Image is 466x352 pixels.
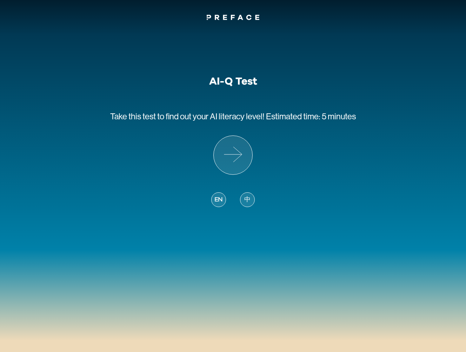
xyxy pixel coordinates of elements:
[244,195,251,205] span: 中
[166,112,265,121] span: find out your AI literacy level!
[209,75,257,88] h1: AI-Q Test
[110,112,164,121] span: Take this test to
[214,195,223,205] span: EN
[266,112,356,121] span: Estimated time: 5 minutes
